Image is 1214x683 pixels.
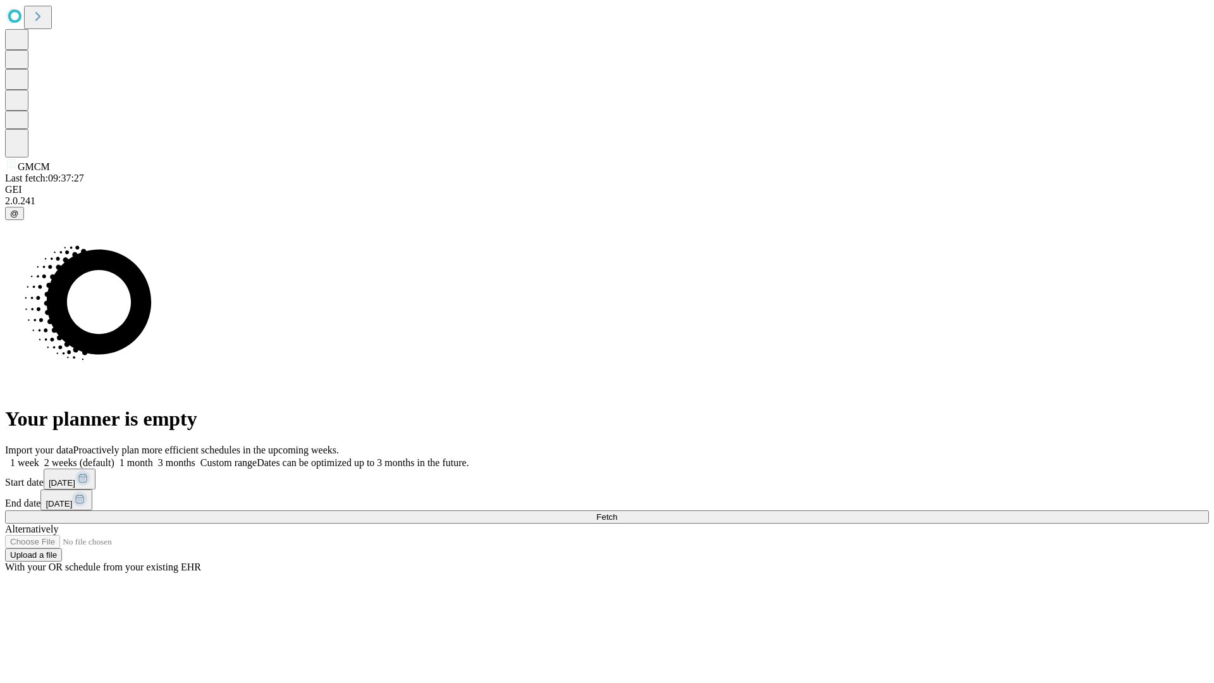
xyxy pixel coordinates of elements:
[596,512,617,522] span: Fetch
[18,161,50,172] span: GMCM
[120,457,153,468] span: 1 month
[10,457,39,468] span: 1 week
[46,499,72,508] span: [DATE]
[5,407,1209,431] h1: Your planner is empty
[44,469,95,489] button: [DATE]
[5,445,73,455] span: Import your data
[5,207,24,220] button: @
[40,489,92,510] button: [DATE]
[5,195,1209,207] div: 2.0.241
[5,469,1209,489] div: Start date
[5,184,1209,195] div: GEI
[5,173,84,183] span: Last fetch: 09:37:27
[73,445,339,455] span: Proactively plan more efficient schedules in the upcoming weeks.
[5,510,1209,524] button: Fetch
[5,562,201,572] span: With your OR schedule from your existing EHR
[158,457,195,468] span: 3 months
[10,209,19,218] span: @
[200,457,257,468] span: Custom range
[5,489,1209,510] div: End date
[44,457,114,468] span: 2 weeks (default)
[5,548,62,562] button: Upload a file
[5,524,58,534] span: Alternatively
[49,478,75,488] span: [DATE]
[257,457,469,468] span: Dates can be optimized up to 3 months in the future.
